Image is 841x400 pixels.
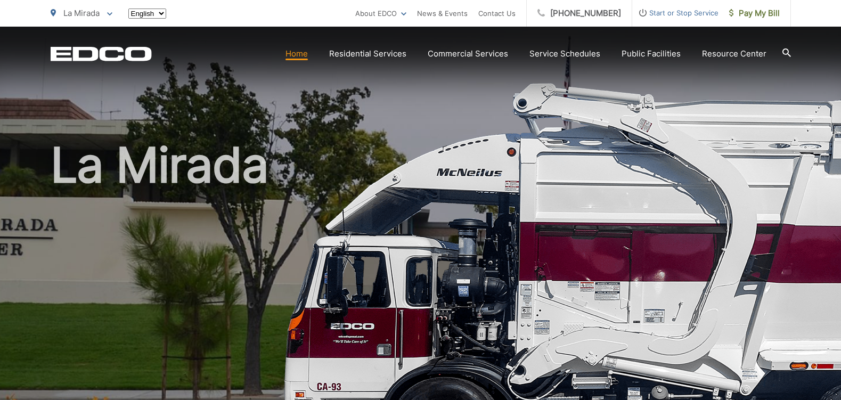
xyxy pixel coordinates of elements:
[478,7,516,20] a: Contact Us
[285,47,308,60] a: Home
[622,47,681,60] a: Public Facilities
[51,46,152,61] a: EDCD logo. Return to the homepage.
[702,47,766,60] a: Resource Center
[329,47,406,60] a: Residential Services
[417,7,468,20] a: News & Events
[128,9,166,19] select: Select a language
[729,7,780,20] span: Pay My Bill
[63,8,100,18] span: La Mirada
[428,47,508,60] a: Commercial Services
[529,47,600,60] a: Service Schedules
[355,7,406,20] a: About EDCO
